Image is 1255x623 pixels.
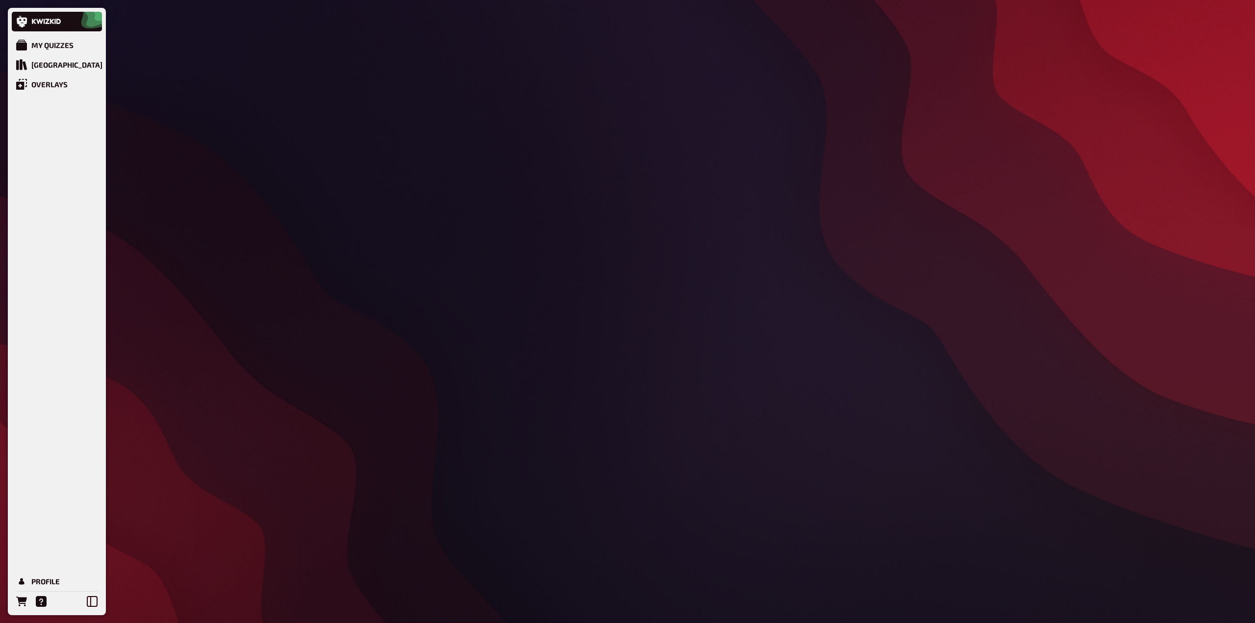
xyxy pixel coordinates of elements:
a: Orders [12,592,31,611]
div: Overlays [31,80,68,89]
a: Quiz Library [12,55,102,75]
div: [GEOGRAPHIC_DATA] [31,60,102,69]
a: Overlays [12,75,102,94]
div: Profile [31,577,60,586]
div: My Quizzes [31,41,74,50]
a: My Quizzes [12,35,102,55]
a: Profile [12,572,102,591]
a: Help [31,592,51,611]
